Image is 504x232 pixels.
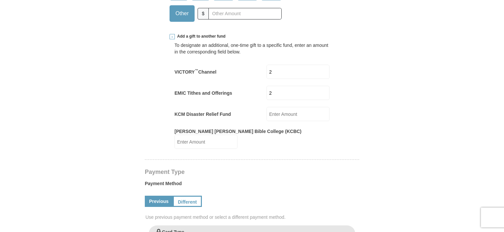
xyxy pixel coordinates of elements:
span: Add a gift to another fund [175,34,226,39]
input: Other Amount [208,8,282,19]
label: [PERSON_NAME] [PERSON_NAME] Bible College (KCBC) [174,128,301,135]
input: Enter Amount [267,65,330,79]
a: Previous [145,196,173,207]
span: $ [198,8,209,19]
label: KCM Disaster Relief Fund [174,111,231,117]
input: Enter Amount [267,107,330,121]
label: VICTORY Channel [174,69,216,75]
span: Other [172,9,192,18]
h4: Payment Type [145,169,359,175]
span: Use previous payment method or select a different payment method. [145,214,360,220]
div: To designate an additional, one-time gift to a specific fund, enter an amount in the correspondin... [174,42,330,55]
sup: ™ [195,68,198,72]
input: Enter Amount [267,86,330,100]
label: Payment Method [145,180,359,190]
a: Different [173,196,202,207]
label: EMIC Tithes and Offerings [174,90,232,96]
input: Enter Amount [174,135,237,149]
